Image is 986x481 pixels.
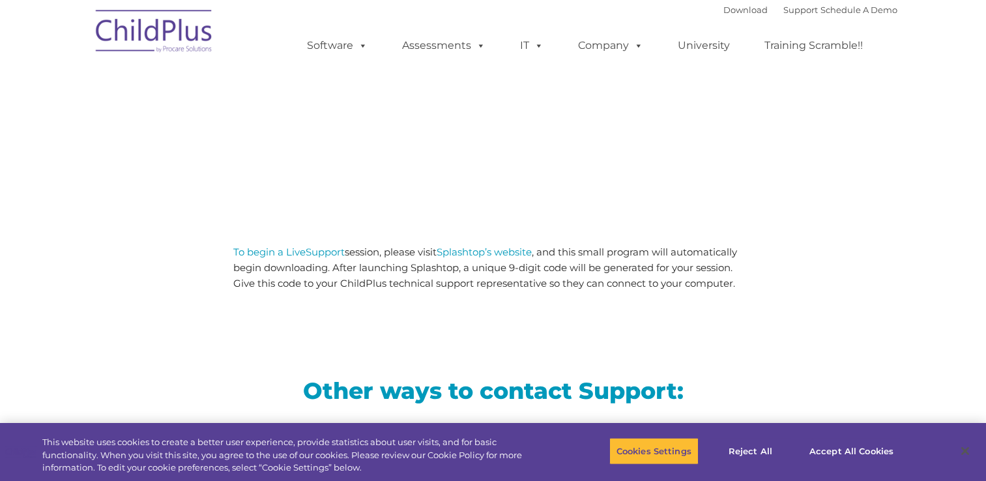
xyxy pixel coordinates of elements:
h2: Other ways to contact Support: [99,376,888,405]
img: ChildPlus by Procare Solutions [89,1,220,66]
button: Cookies Settings [609,437,699,465]
p: session, please visit , and this small program will automatically begin downloading. After launch... [233,244,753,291]
a: Splashtop’s website [437,246,532,258]
a: IT [507,33,557,59]
a: To begin a LiveSupport [233,246,345,258]
span: LiveSupport with SplashTop [99,94,587,134]
button: Reject All [710,437,791,465]
a: Support [783,5,818,15]
a: Training Scramble!! [751,33,876,59]
a: University [665,33,743,59]
a: Download [723,5,768,15]
button: Close [951,437,979,465]
button: Accept All Cookies [802,437,901,465]
a: Assessments [389,33,499,59]
h3: When you have problems, we have answers. [233,205,753,222]
a: Schedule A Demo [820,5,897,15]
a: Connect with Support [429,314,557,345]
font: | [723,5,897,15]
a: Software [294,33,381,59]
a: Company [565,33,656,59]
div: This website uses cookies to create a better user experience, provide statistics about user visit... [42,436,542,474]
